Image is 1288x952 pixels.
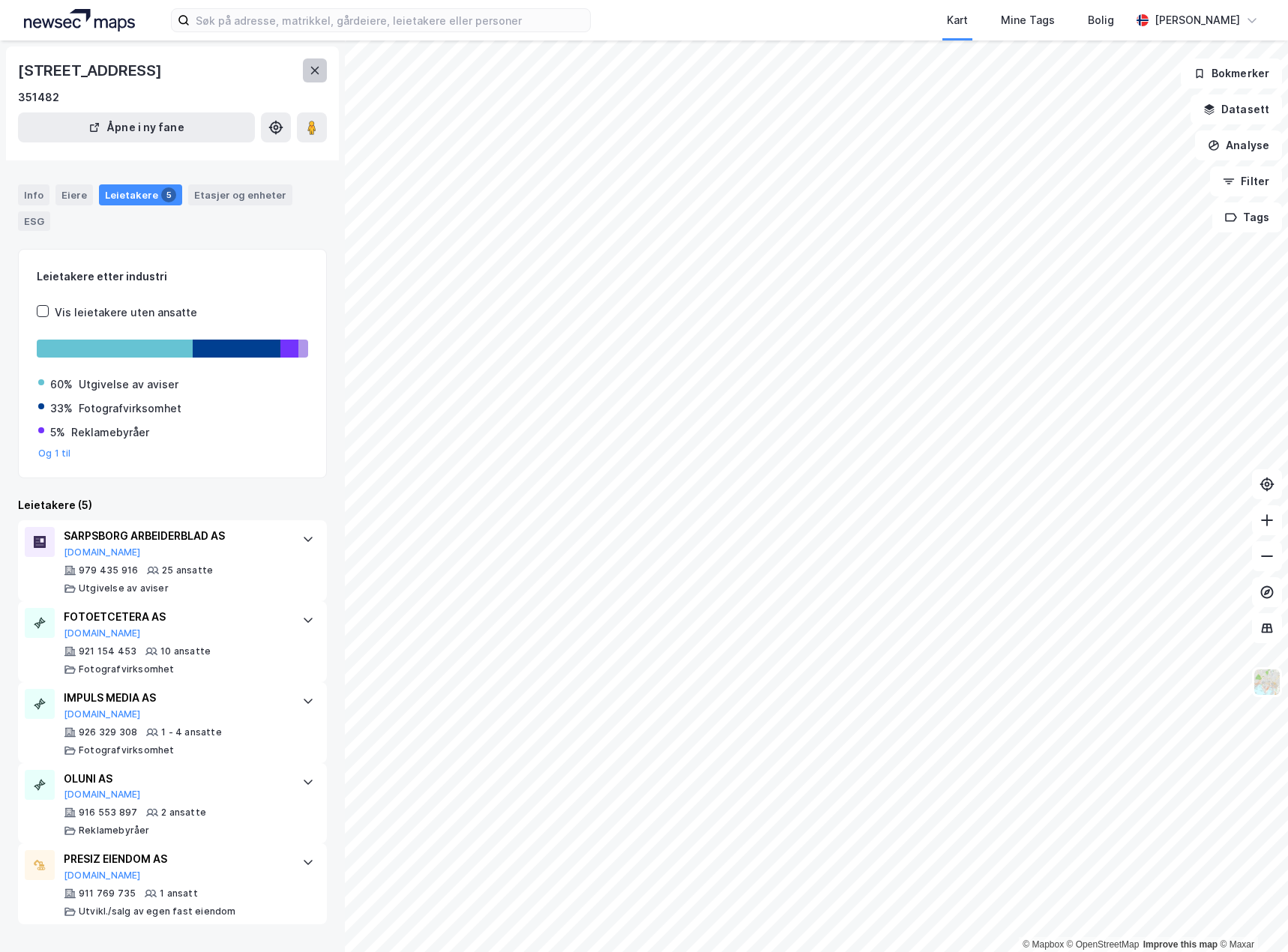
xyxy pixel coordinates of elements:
[1213,880,1288,952] div: Kontrollprogram for chat
[79,376,178,394] div: Utgivelse av aviser
[1143,939,1218,950] a: Improve this map
[79,582,169,594] div: Utgivelse av aviser
[79,906,236,918] div: Utvikl./salg av egen fast eiendom
[161,726,222,738] div: 1 - 4 ansatte
[64,608,287,626] div: FOTOETCETERA AS
[947,11,968,29] div: Kart
[1253,668,1281,696] img: Z
[79,400,181,418] div: Fotografvirksomhet
[38,448,71,460] button: Og 1 til
[18,496,327,514] div: Leietakere (5)
[18,88,59,106] div: 351482
[79,645,136,657] div: 921 154 453
[50,376,73,394] div: 60%
[64,770,287,788] div: OLUNI AS
[1210,166,1282,196] button: Filter
[64,627,141,639] button: [DOMAIN_NAME]
[18,112,255,142] button: Åpne i ny fane
[50,424,65,442] div: 5%
[160,645,211,657] div: 10 ansatte
[79,888,136,900] div: 911 769 735
[37,268,308,286] div: Leietakere etter industri
[64,527,287,545] div: SARPSBORG ARBEIDERBLAD AS
[55,304,197,322] div: Vis leietakere uten ansatte
[1195,130,1282,160] button: Analyse
[64,789,141,801] button: [DOMAIN_NAME]
[190,9,590,31] input: Søk på adresse, matrikkel, gårdeiere, leietakere eller personer
[64,850,287,868] div: PRESIZ EIENDOM AS
[50,400,73,418] div: 33%
[1213,880,1288,952] iframe: Chat Widget
[79,744,175,756] div: Fotografvirksomhet
[79,726,137,738] div: 926 329 308
[79,663,175,675] div: Fotografvirksomhet
[1181,58,1282,88] button: Bokmerker
[161,807,206,819] div: 2 ansatte
[1023,939,1064,950] a: Mapbox
[1191,94,1282,124] button: Datasett
[1001,11,1055,29] div: Mine Tags
[99,184,182,205] div: Leietakere
[71,424,149,442] div: Reklamebyråer
[55,184,93,205] div: Eiere
[64,708,141,720] button: [DOMAIN_NAME]
[64,689,287,707] div: IMPULS MEDIA AS
[1088,11,1114,29] div: Bolig
[1155,11,1240,29] div: [PERSON_NAME]
[79,564,138,576] div: 979 435 916
[194,188,286,202] div: Etasjer og enheter
[64,870,141,882] button: [DOMAIN_NAME]
[18,184,49,205] div: Info
[1067,939,1140,950] a: OpenStreetMap
[64,546,141,558] button: [DOMAIN_NAME]
[161,187,176,202] div: 5
[160,888,198,900] div: 1 ansatt
[1212,202,1282,232] button: Tags
[24,9,135,31] img: logo.a4113a55bc3d86da70a041830d287a7e.svg
[79,807,137,819] div: 916 553 897
[18,58,165,82] div: [STREET_ADDRESS]
[162,564,213,576] div: 25 ansatte
[18,211,50,231] div: ESG
[79,825,150,837] div: Reklamebyråer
